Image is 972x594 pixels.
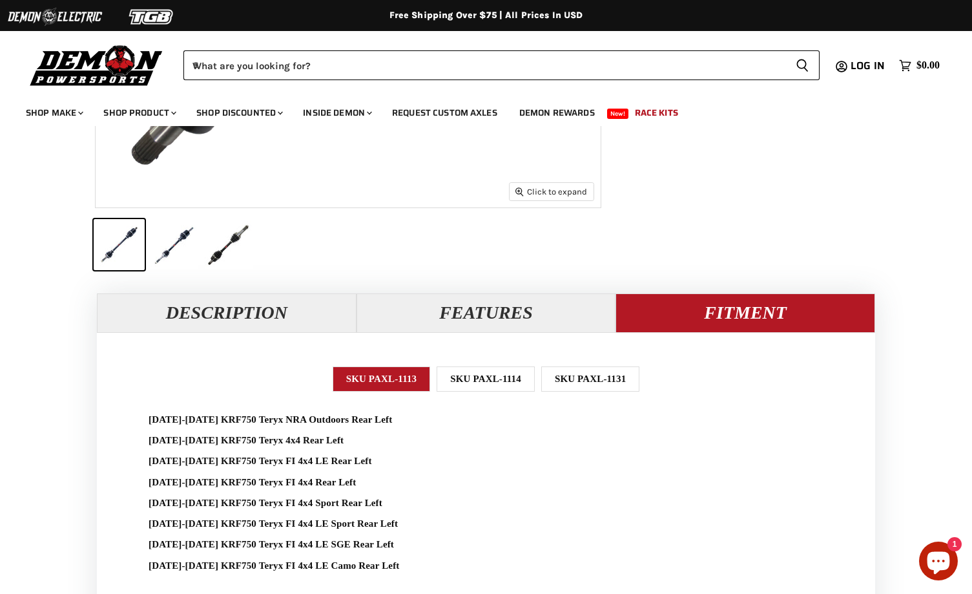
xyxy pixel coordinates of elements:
a: Shop Product [94,100,184,126]
a: Request Custom Axles [382,100,507,126]
button: Click to expand [510,183,594,200]
ul: Main menu [16,94,936,126]
button: Search [785,50,820,80]
form: Product [183,50,820,80]
button: Features [357,293,616,332]
span: Click to expand [515,187,587,196]
input: When autocomplete results are available use up and down arrows to review and enter to select [183,50,785,80]
p: [DATE]-[DATE] KRF750 Teryx 4x4 Rear Left [149,435,823,446]
p: [DATE]-[DATE] KRF750 Teryx FI 4x4 LE Sport Rear Left [149,518,823,529]
inbox-online-store-chat: Shopify online store chat [915,542,962,584]
div: SKU PAXL-1113 [333,366,431,392]
img: Demon Electric Logo 2 [6,5,103,29]
button: Kawasaki Teryx 750 Rugged Performance Axle thumbnail [94,219,145,270]
span: $0.00 [916,59,940,72]
a: Log in [845,60,893,72]
a: Shop Discounted [187,100,291,126]
a: Race Kits [625,100,688,126]
a: Shop Make [16,100,91,126]
div: SKU PAXL-1131 [541,366,639,392]
img: Demon Powersports [26,42,167,88]
a: Inside Demon [293,100,380,126]
p: [DATE]-[DATE] KRF750 Teryx FI 4x4 LE Camo Rear Left [149,560,823,571]
p: [DATE]-[DATE] KRF750 Teryx NRA Outdoors Rear Left [149,414,823,425]
p: [DATE]-[DATE] KRF750 Teryx FI 4x4 LE SGE Rear Left [149,539,823,550]
a: Demon Rewards [510,100,605,126]
img: TGB Logo 2 [103,5,200,29]
button: Kawasaki Teryx 750 Rugged Performance Axle thumbnail [149,219,200,270]
p: [DATE]-[DATE] KRF750 Teryx FI 4x4 Rear Left [149,477,823,488]
button: Fitment [615,293,875,332]
div: SKU PAXL-1114 [437,366,535,392]
a: $0.00 [893,56,946,75]
button: Kawasaki Teryx 750 Rugged Performance Axle thumbnail [203,219,254,270]
p: [DATE]-[DATE] KRF750 Teryx FI 4x4 Sport Rear Left [149,498,823,509]
p: [DATE]-[DATE] KRF750 Teryx FI 4x4 LE Rear Left [149,456,823,467]
span: New! [607,109,629,119]
span: Log in [851,58,885,74]
button: Description [97,293,357,332]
